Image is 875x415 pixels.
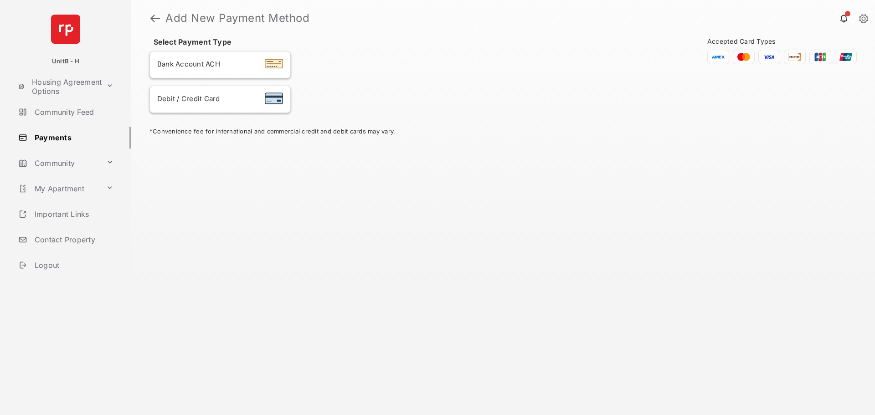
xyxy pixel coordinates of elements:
[15,101,131,123] a: Community Feed
[15,254,131,276] a: Logout
[15,229,131,251] a: Contact Property
[157,94,220,103] span: Debit / Credit Card
[51,15,80,44] img: svg+xml;base64,PHN2ZyB4bWxucz0iaHR0cDovL3d3dy53My5vcmcvMjAwMC9zdmciIHdpZHRoPSI2NCIgaGVpZ2h0PSI2NC...
[707,37,779,45] span: Accepted Card Types
[15,203,117,225] a: Important Links
[149,37,609,46] h4: Select Payment Type
[15,178,103,200] a: My Apartment
[52,57,79,66] p: UnitB - H
[15,127,131,149] a: Payments
[165,13,309,24] strong: Add New Payment Method
[157,60,220,68] span: Bank Account ACH
[15,76,103,97] a: Housing Agreement Options
[149,128,857,137] div: * Convenience fee for international and commercial credit and debit cards may vary.
[15,152,103,174] a: Community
